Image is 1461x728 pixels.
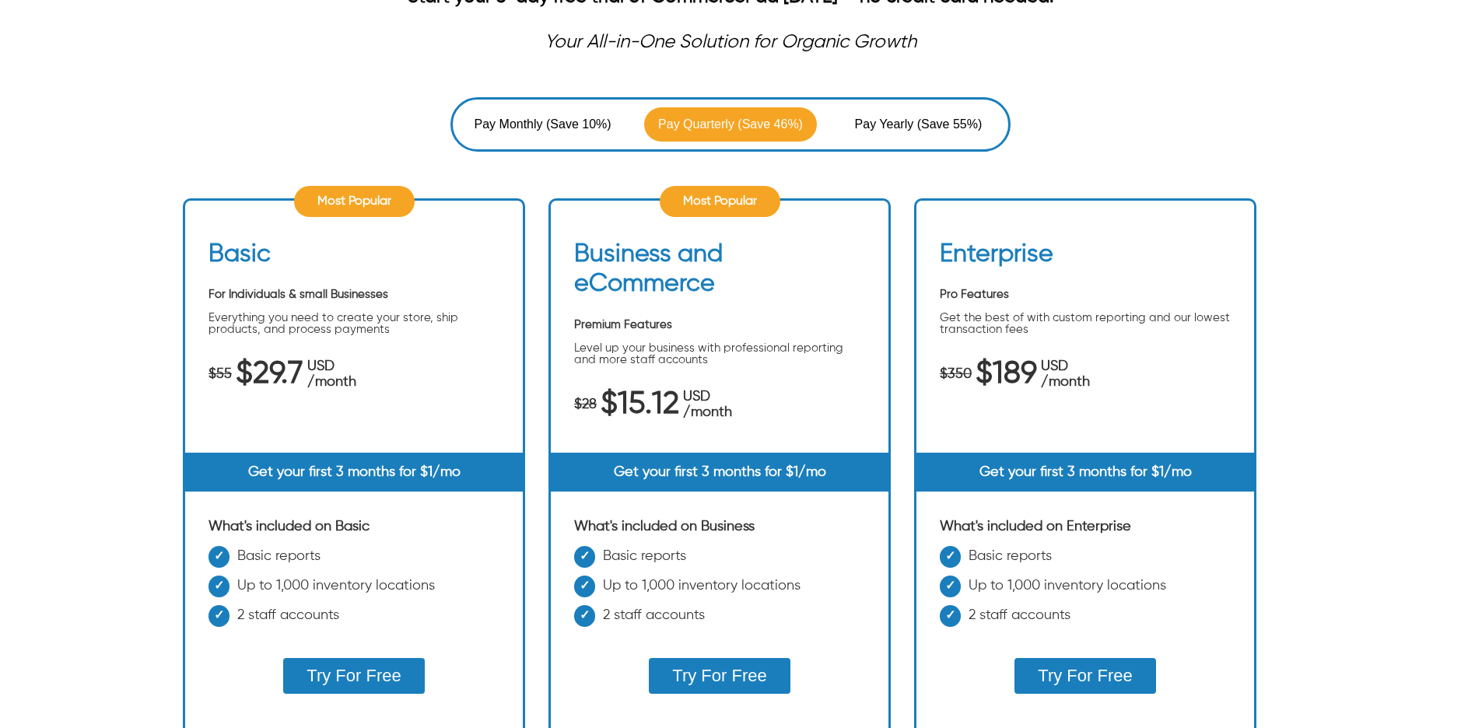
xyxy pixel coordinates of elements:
[644,107,816,142] button: Pay Quarterly (Save 46%)
[574,605,865,635] li: 2 staff accounts
[1041,374,1090,390] span: /month
[940,519,1231,534] div: What's included on Enterprise
[546,115,611,134] span: (Save 10%)
[208,519,499,534] div: What's included on Basic
[283,658,424,694] button: Try For Free
[574,319,865,331] p: Premium Features
[1014,658,1155,694] button: Try For Free
[940,240,1053,277] h2: Enterprise
[307,359,356,374] span: USD
[208,240,271,277] h2: Basic
[185,453,523,492] div: Get your first 3 months for $1/mo
[208,366,232,382] span: $55
[658,115,738,134] span: Pay Quarterly
[940,366,972,382] span: $350
[917,115,983,134] span: (Save 55%)
[574,546,865,576] li: Basic reports
[457,107,629,142] button: Pay Monthly (Save 10%)
[293,186,414,217] div: Most Popular
[649,658,790,694] button: Try For Free
[236,366,303,382] span: $29.7
[683,404,732,420] span: /month
[574,240,865,307] h2: Business and eCommerce
[940,546,1231,576] li: Basic reports
[659,186,780,217] div: Most Popular
[307,374,356,390] span: /month
[601,397,679,412] span: $15.12
[574,519,865,534] div: What's included on Business
[683,389,732,404] span: USD
[940,312,1231,335] p: Get the best of with custom reporting and our lowest transaction fees
[940,605,1231,635] li: 2 staff accounts
[574,576,865,605] li: Up to 1,000 inventory locations
[832,107,1004,142] button: Pay Yearly (Save 55%)
[208,546,499,576] li: Basic reports
[1041,359,1090,374] span: USD
[551,453,888,492] div: Get your first 3 months for $1/mo
[940,289,1231,300] p: Pro Features
[545,33,916,51] em: Your All-in-One Solution for Organic Growth
[574,342,865,366] p: Level up your business with professional reporting and more staff accounts
[475,115,547,134] span: Pay Monthly
[208,576,499,605] li: Up to 1,000 inventory locations
[208,312,499,335] p: Everything you need to create your store, ship products, and process payments
[976,366,1037,382] span: $189
[574,397,597,412] span: $28
[855,115,917,134] span: Pay Yearly
[208,289,499,300] p: For Individuals & small Businesses
[738,115,803,134] span: (Save 46%)
[940,576,1231,605] li: Up to 1,000 inventory locations
[208,605,499,635] li: 2 staff accounts
[916,453,1254,492] div: Get your first 3 months for $1/mo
